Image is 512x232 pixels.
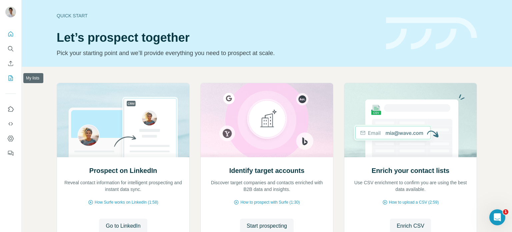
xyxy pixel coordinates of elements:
iframe: Intercom live chat [489,209,505,225]
img: Avatar [5,7,16,17]
button: Enrich CSV [5,57,16,69]
span: Go to LinkedIn [106,222,140,230]
button: Search [5,43,16,55]
span: Enrich CSV [397,222,424,230]
span: 1 [503,209,508,215]
span: How to upload a CSV (2:59) [389,199,439,205]
span: Start prospecting [247,222,287,230]
p: Reveal contact information for intelligent prospecting and instant data sync. [64,179,183,193]
h2: Prospect on LinkedIn [89,166,157,175]
img: Enrich your contact lists [344,83,477,157]
h2: Identify target accounts [229,166,305,175]
p: Discover target companies and contacts enriched with B2B data and insights. [207,179,326,193]
span: How to prospect with Surfe (1:30) [240,199,300,205]
button: Use Surfe on LinkedIn [5,103,16,115]
img: Identify target accounts [200,83,333,157]
h2: Enrich your contact lists [372,166,449,175]
p: Pick your starting point and we’ll provide everything you need to prospect at scale. [57,48,378,58]
img: Prospect on LinkedIn [57,83,190,157]
button: Dashboard [5,133,16,145]
button: Feedback [5,147,16,159]
button: Use Surfe API [5,118,16,130]
span: How Surfe works on LinkedIn (1:58) [95,199,158,205]
div: Quick start [57,12,378,19]
p: Use CSV enrichment to confirm you are using the best data available. [351,179,470,193]
img: banner [386,17,477,50]
h1: Let’s prospect together [57,31,378,44]
button: My lists [5,72,16,84]
button: Quick start [5,28,16,40]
